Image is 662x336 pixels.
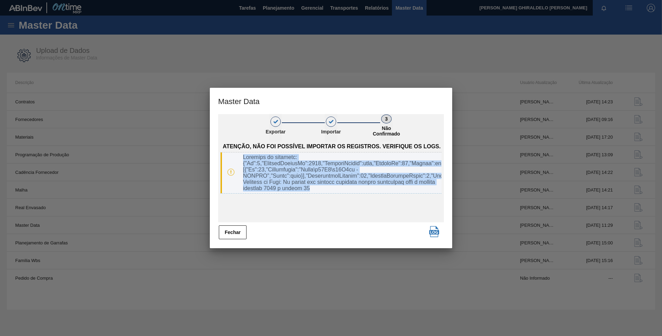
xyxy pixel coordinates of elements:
[369,125,404,137] p: Não Confirmado
[227,169,234,176] img: Tipo
[325,114,337,142] button: 2Importar
[223,143,440,150] span: Atenção, não foi possível importar os registros. Verifique os logs.
[258,129,293,134] p: Exportar
[269,114,282,142] button: 1Exportar
[219,225,247,239] button: Fechar
[314,129,348,134] p: Importar
[240,154,441,192] div: Loremips do sitametc: {"Ad":5,"ElitsedDoeiusMo":2918,"TemporiNcidid":utla,"EtdoloRe":87,"Magnaa":...
[270,116,281,127] div: 1
[381,114,392,123] div: 3
[380,114,393,142] button: 3Não Confirmado
[326,116,336,127] div: 2
[427,225,441,239] button: Download Logs
[210,88,452,114] h3: Master Data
